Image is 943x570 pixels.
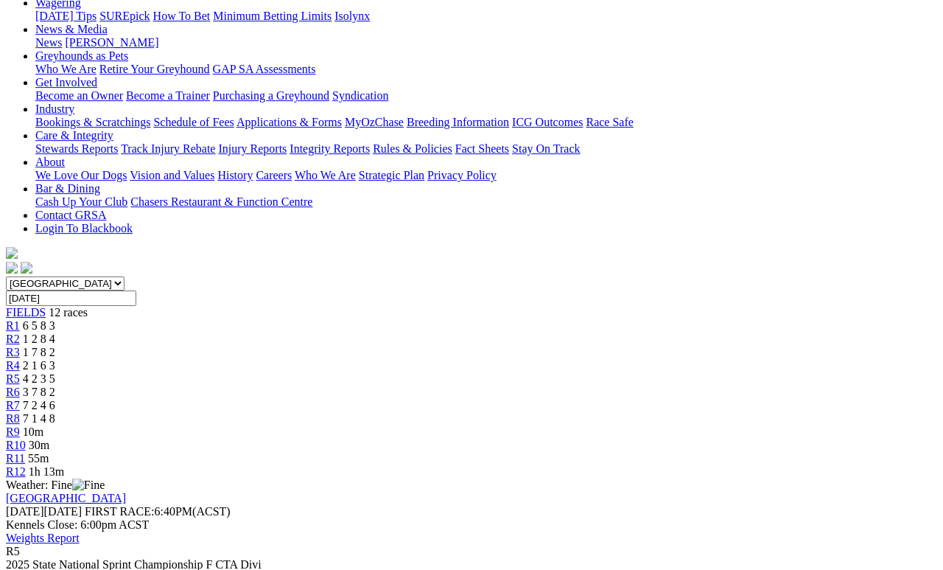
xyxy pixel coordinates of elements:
span: 2 1 6 3 [23,359,55,372]
a: Greyhounds as Pets [35,49,128,62]
a: History [217,169,253,181]
span: 6:40PM(ACST) [85,505,231,518]
div: Industry [35,116,937,129]
a: Chasers Restaurant & Function Centre [130,195,312,208]
a: Breeding Information [407,116,509,128]
a: About [35,156,65,168]
a: Get Involved [35,76,97,88]
a: MyOzChase [345,116,404,128]
a: Race Safe [586,116,633,128]
a: Bar & Dining [35,182,100,195]
a: Fact Sheets [455,142,509,155]
a: Rules & Policies [373,142,452,155]
span: [DATE] [6,505,82,518]
a: How To Bet [153,10,211,22]
a: R10 [6,439,26,451]
span: [DATE] [6,505,44,518]
a: Isolynx [334,10,370,22]
span: 3 7 8 2 [23,386,55,398]
a: [DATE] Tips [35,10,97,22]
a: Become an Owner [35,89,123,102]
span: R3 [6,346,20,358]
img: Fine [72,479,105,492]
span: 4 2 3 5 [23,372,55,385]
a: Login To Blackbook [35,222,133,234]
a: Applications & Forms [236,116,342,128]
a: Weights Report [6,532,80,544]
a: We Love Our Dogs [35,169,127,181]
span: FIRST RACE: [85,505,154,518]
span: 1 7 8 2 [23,346,55,358]
div: News & Media [35,36,937,49]
img: facebook.svg [6,262,18,274]
a: SUREpick [99,10,150,22]
a: Stewards Reports [35,142,118,155]
a: Careers [256,169,292,181]
a: Schedule of Fees [153,116,234,128]
input: Select date [6,291,136,306]
a: Track Injury Rebate [121,142,215,155]
span: 7 2 4 6 [23,399,55,411]
div: Get Involved [35,89,937,102]
a: ICG Outcomes [512,116,583,128]
a: Integrity Reports [290,142,370,155]
a: Who We Are [35,63,97,75]
span: 1h 13m [29,465,64,478]
a: R11 [6,452,25,465]
a: R6 [6,386,20,398]
span: 1 2 8 4 [23,333,55,345]
a: Vision and Values [130,169,214,181]
a: R4 [6,359,20,372]
div: About [35,169,937,182]
a: R1 [6,319,20,332]
a: Care & Integrity [35,129,113,142]
a: R12 [6,465,26,478]
div: Care & Integrity [35,142,937,156]
a: Industry [35,102,74,115]
a: FIELDS [6,306,46,319]
a: R9 [6,425,20,438]
a: Stay On Track [512,142,580,155]
span: 10m [23,425,43,438]
a: Privacy Policy [427,169,497,181]
a: News & Media [35,23,108,35]
a: R2 [6,333,20,345]
div: Greyhounds as Pets [35,63,937,76]
div: Bar & Dining [35,195,937,209]
span: Weather: Fine [6,479,105,491]
div: Kennels Close: 6:00pm ACST [6,518,937,532]
a: [GEOGRAPHIC_DATA] [6,492,126,504]
span: 55m [28,452,49,465]
a: Injury Reports [218,142,287,155]
span: 12 races [49,306,88,319]
a: Syndication [332,89,388,102]
a: Bookings & Scratchings [35,116,150,128]
a: GAP SA Assessments [213,63,316,75]
a: Minimum Betting Limits [213,10,332,22]
img: twitter.svg [21,262,32,274]
span: 7 1 4 8 [23,412,55,425]
img: logo-grsa-white.png [6,247,18,259]
a: Become a Trainer [126,89,210,102]
span: R5 [6,545,20,557]
a: [PERSON_NAME] [65,36,158,49]
a: Cash Up Your Club [35,195,127,208]
a: Purchasing a Greyhound [213,89,329,102]
a: News [35,36,62,49]
a: R5 [6,372,20,385]
a: Contact GRSA [35,209,106,221]
a: R7 [6,399,20,411]
a: R8 [6,412,20,425]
